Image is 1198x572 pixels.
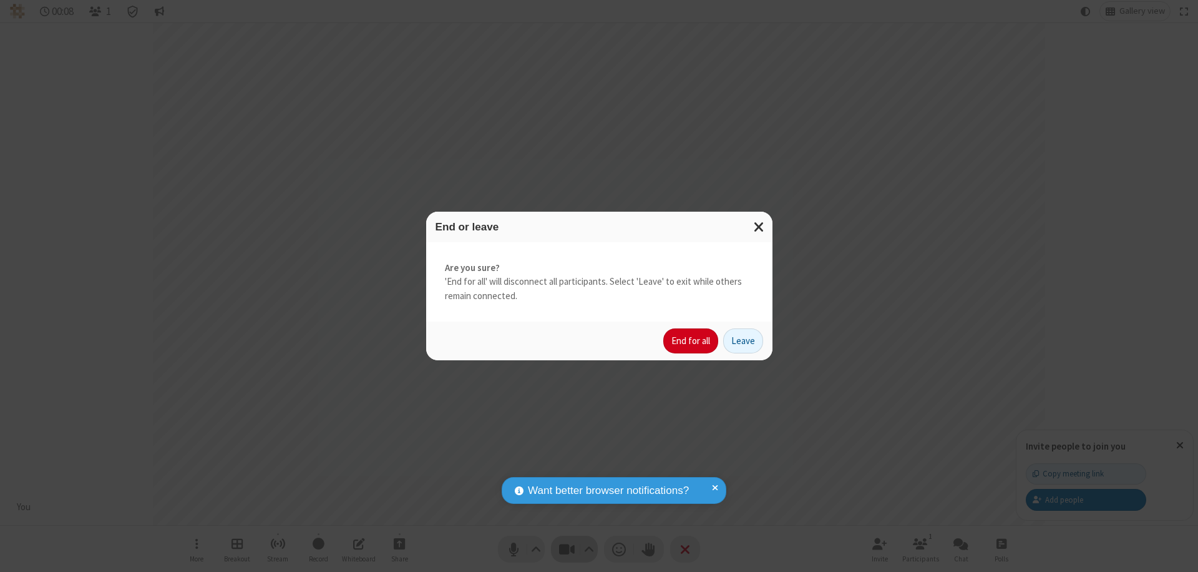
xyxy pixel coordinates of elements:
button: Close modal [746,212,772,242]
div: 'End for all' will disconnect all participants. Select 'Leave' to exit while others remain connec... [426,242,772,322]
span: Want better browser notifications? [528,483,689,499]
strong: Are you sure? [445,261,754,275]
button: End for all [663,328,718,353]
h3: End or leave [436,221,763,233]
button: Leave [723,328,763,353]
